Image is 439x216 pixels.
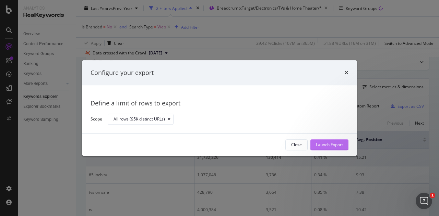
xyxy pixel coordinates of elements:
[114,117,165,122] div: All rows (95K distinct URLs)
[291,142,302,148] div: Close
[285,139,308,150] button: Close
[91,68,154,77] div: Configure your export
[310,139,348,150] button: Launch Export
[82,60,357,156] div: modal
[344,68,348,77] div: times
[91,116,102,124] label: Scope
[416,193,432,209] iframe: Intercom live chat
[91,99,348,108] div: Define a limit of rows to export
[430,193,435,198] span: 1
[316,142,343,148] div: Launch Export
[108,114,174,125] button: All rows (95K distinct URLs)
